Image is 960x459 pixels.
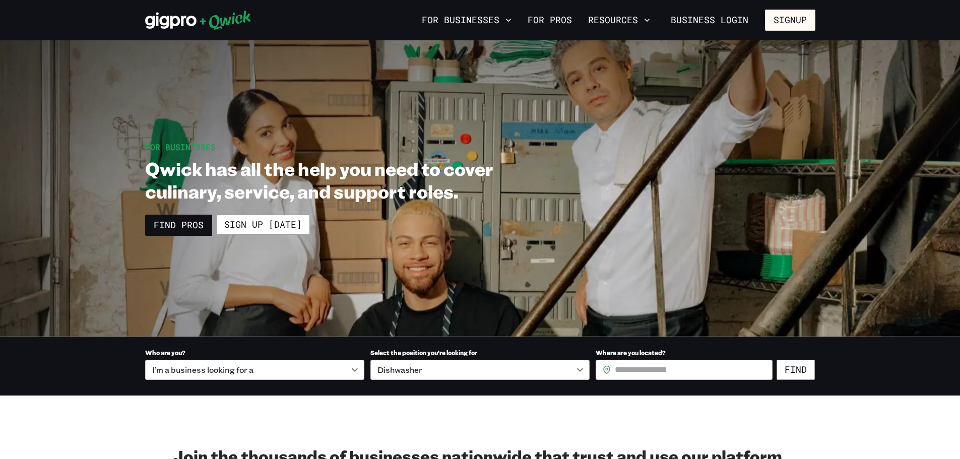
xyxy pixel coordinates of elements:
[662,10,757,31] a: Business Login
[145,157,547,203] h1: Qwick has all the help you need to cover culinary, service, and support roles.
[145,142,216,152] span: For Businesses
[524,12,576,29] a: For Pros
[145,349,185,357] span: Who are you?
[370,360,590,380] div: Dishwasher
[145,360,364,380] div: I’m a business looking for a
[584,12,654,29] button: Resources
[777,360,815,380] button: Find
[216,215,310,235] a: Sign up [DATE]
[596,349,666,357] span: Where are you located?
[370,349,477,357] span: Select the position you’re looking for
[145,215,212,236] a: Find Pros
[765,10,815,31] button: Signup
[418,12,516,29] button: For Businesses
